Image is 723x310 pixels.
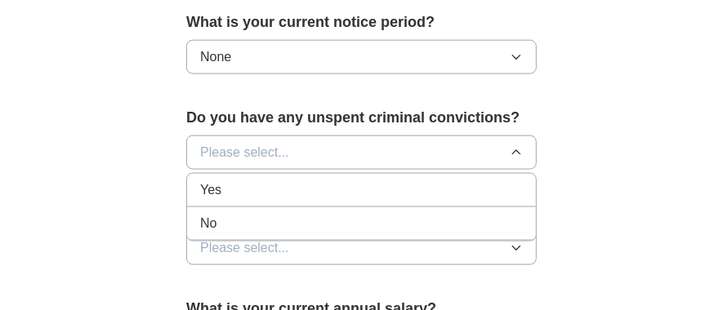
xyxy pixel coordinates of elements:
[186,231,537,265] button: Please select...
[200,47,231,67] span: None
[186,11,537,33] label: What is your current notice period?
[200,214,216,233] span: No
[200,238,289,258] span: Please select...
[200,143,289,162] span: Please select...
[186,107,537,129] label: Do you have any unspent criminal convictions?
[186,135,537,170] button: Please select...
[186,40,537,74] button: None
[200,180,221,200] span: Yes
